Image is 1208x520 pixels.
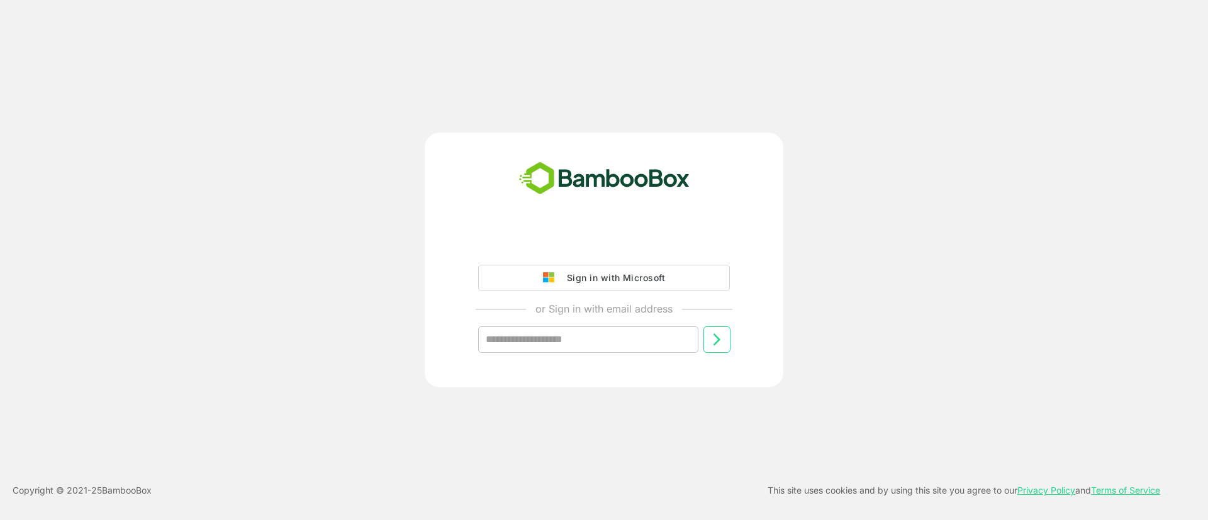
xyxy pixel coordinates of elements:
[1091,485,1160,495] a: Terms of Service
[478,265,730,291] button: Sign in with Microsoft
[543,272,561,284] img: google
[561,270,665,286] div: Sign in with Microsoft
[1017,485,1075,495] a: Privacy Policy
[535,301,673,316] p: or Sign in with email address
[13,483,152,498] p: Copyright © 2021- 25 BambooBox
[512,158,696,199] img: bamboobox
[768,483,1160,498] p: This site uses cookies and by using this site you agree to our and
